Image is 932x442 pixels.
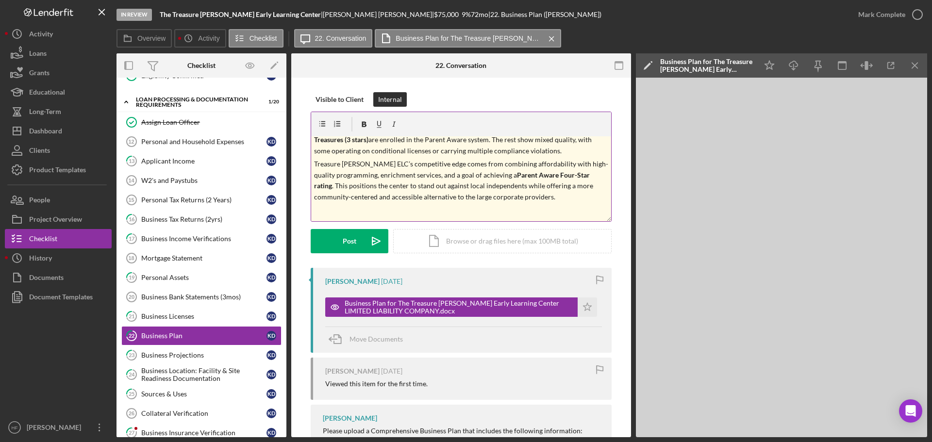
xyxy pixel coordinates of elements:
a: 24Business Location: Facility & Site Readiness DocumentationKD [121,365,282,384]
div: Visible to Client [316,92,364,107]
div: K D [266,428,276,438]
div: Mark Complete [858,5,905,24]
button: Activity [174,29,226,48]
text: HF [12,425,18,430]
div: Open Intercom Messenger [899,399,922,423]
div: [PERSON_NAME] [24,418,87,440]
div: Assign Loan Officer [141,118,281,126]
div: Mortgage Statement [141,254,266,262]
div: 1 / 20 [262,99,279,105]
button: HF[PERSON_NAME] [5,418,112,437]
div: K D [266,331,276,341]
button: Internal [373,92,407,107]
div: Viewed this item for the first time. [325,380,428,388]
span: $75,000 [434,10,459,18]
tspan: 20 [129,294,134,300]
div: K D [266,156,276,166]
div: Business Licenses [141,312,266,320]
tspan: 27 [129,429,135,436]
div: K D [266,292,276,302]
tspan: 15 [128,197,134,203]
div: Collateral Verification [141,409,266,417]
button: Overview [116,29,172,48]
a: 26Collateral VerificationKD [121,404,282,423]
a: 23Business ProjectionsKD [121,345,282,365]
div: 72 mo [471,11,488,18]
div: Internal [378,92,402,107]
button: Business Plan for The Treasure [PERSON_NAME] Early Learning Center LIMITED LIABILITY COMPANY.docx [375,29,561,48]
div: Sources & Uses [141,390,266,398]
label: 22. Conversation [315,34,366,42]
time: 2025-09-15 21:57 [381,367,402,375]
div: | [160,11,323,18]
tspan: 12 [128,139,134,145]
div: K D [266,214,276,224]
div: In Review [116,9,152,21]
div: Business Location: Facility & Site Readiness Documentation [141,367,266,382]
div: [PERSON_NAME] [325,367,380,375]
div: Post [343,229,356,253]
tspan: 22 [129,332,134,339]
button: Move Documents [325,327,413,351]
div: Business Plan for The Treasure [PERSON_NAME] Early Learning Center LIMITED LIABILITY COMPANY.docx [345,299,573,315]
tspan: 23 [129,352,134,358]
div: K D [266,195,276,205]
button: Business Plan for The Treasure [PERSON_NAME] Early Learning Center LIMITED LIABILITY COMPANY.docx [325,297,597,317]
div: K D [266,409,276,418]
tspan: 14 [128,178,134,183]
tspan: 17 [129,235,135,242]
a: 16Business Tax Returns (2yrs)KD [121,210,282,229]
a: 19Personal AssetsKD [121,268,282,287]
div: K D [266,350,276,360]
div: Personal Assets [141,274,266,281]
button: Post [311,229,388,253]
a: 12Personal and Household ExpensesKD [121,132,282,151]
time: 2025-09-15 21:58 [381,278,402,285]
a: 14W2's and PaystubsKD [121,171,282,190]
div: K D [266,273,276,282]
div: Applicant Income [141,157,266,165]
div: K D [266,234,276,244]
div: | 22. Business Plan ([PERSON_NAME]) [488,11,601,18]
a: 15Personal Tax Returns (2 Years)KD [121,190,282,210]
button: Mark Complete [849,5,927,24]
div: [PERSON_NAME] [323,414,377,422]
button: 22. Conversation [294,29,373,48]
div: K D [266,311,276,321]
div: 22. Conversation [435,62,486,69]
div: [PERSON_NAME] [PERSON_NAME] | [323,11,434,18]
span: Move Documents [349,335,403,343]
label: Overview [137,34,166,42]
div: 9 % [462,11,471,18]
div: W2's and Paystubs [141,177,266,184]
a: Assign Loan Officer [121,113,282,132]
div: Business Plan [141,332,266,340]
label: Checklist [250,34,277,42]
a: 20Business Bank Statements (3mos)KD [121,287,282,307]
